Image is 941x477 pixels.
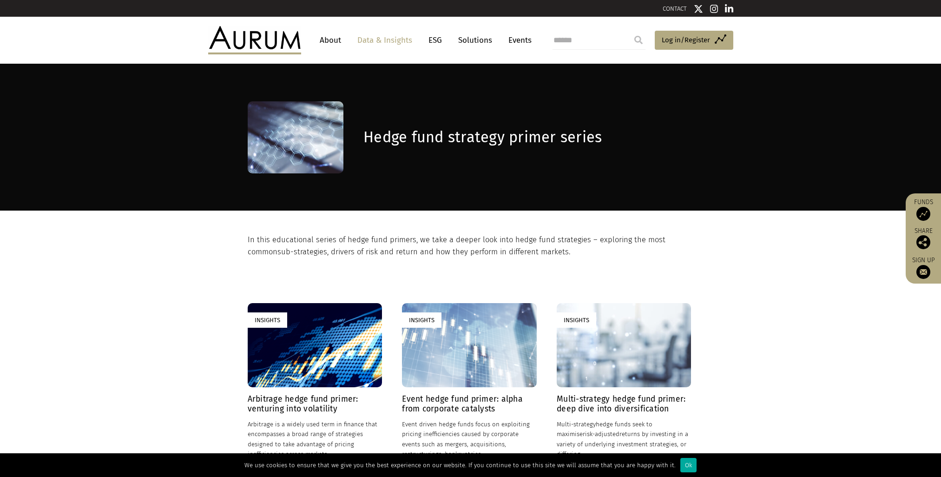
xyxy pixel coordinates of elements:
[363,128,691,146] h1: Hedge fund strategy primer series
[424,32,447,49] a: ESG
[248,234,691,258] p: In this educational series of hedge fund primers, we take a deeper look into hedge fund strategie...
[504,32,532,49] a: Events
[910,198,936,221] a: Funds
[402,312,441,328] div: Insights
[916,235,930,249] img: Share this post
[208,26,301,54] img: Aurum
[910,228,936,249] div: Share
[248,312,287,328] div: Insights
[663,5,687,12] a: CONTACT
[402,303,536,459] a: Insights Event hedge fund primer: alpha from corporate catalysts Event driven hedge funds focus o...
[916,207,930,221] img: Access Funds
[662,34,710,46] span: Log in/Register
[710,4,718,13] img: Instagram icon
[454,32,497,49] a: Solutions
[402,394,536,414] h4: Event hedge fund primer: alpha from corporate catalysts
[557,312,596,328] div: Insights
[583,431,619,437] span: risk-adjusted
[725,4,733,13] img: Linkedin icon
[353,32,417,49] a: Data & Insights
[557,419,691,459] p: hedge funds seek to maximise returns by investing in a variety of underlying investment strategie...
[916,265,930,279] img: Sign up to our newsletter
[910,256,936,279] a: Sign up
[655,31,733,50] a: Log in/Register
[629,31,648,49] input: Submit
[694,4,703,13] img: Twitter icon
[557,394,691,414] h4: Multi-strategy hedge fund primer: deep dive into diversification
[315,32,346,49] a: About
[248,303,382,459] a: Insights Arbitrage hedge fund primer: venturing into volatility Arbitrage is a widely used term i...
[680,458,697,472] div: Ok
[248,419,382,459] p: Arbitrage is a widely used term in finance that encompasses a broad range of strategies designed ...
[557,421,596,428] span: Multi-strategy
[557,303,691,459] a: Insights Multi-strategy hedge fund primer: deep dive into diversification Multi-strategyhedge fun...
[248,394,382,414] h4: Arbitrage hedge fund primer: venturing into volatility
[402,419,536,459] p: Event driven hedge funds focus on exploiting pricing inefficiencies caused by corporate events su...
[277,247,327,256] span: sub-strategies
